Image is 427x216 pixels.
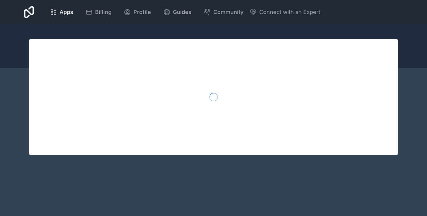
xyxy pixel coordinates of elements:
[250,8,320,16] button: Connect with an Expert
[133,8,151,16] span: Profile
[45,5,78,19] a: Apps
[199,5,248,19] a: Community
[158,5,196,19] a: Guides
[259,8,320,16] span: Connect with an Expert
[173,8,191,16] span: Guides
[119,5,156,19] a: Profile
[60,8,73,16] span: Apps
[95,8,112,16] span: Billing
[213,8,243,16] span: Community
[81,5,116,19] a: Billing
